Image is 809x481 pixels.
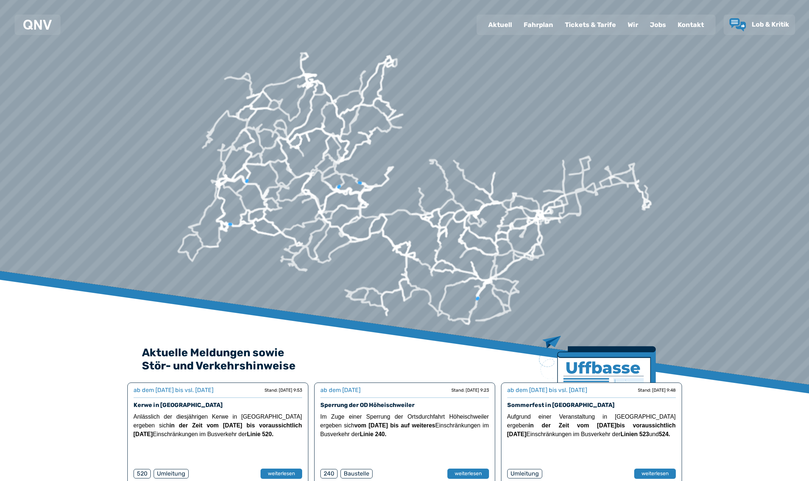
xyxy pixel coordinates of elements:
span: Lob & Kritik [752,20,789,28]
strong: 524. [659,431,670,437]
button: weiterlesen [447,469,489,479]
span: Aufgrund einer Veranstaltung in [GEOGRAPHIC_DATA] ergeben Einschränkungen im Busverkehr der und [507,414,676,437]
div: ab dem [DATE] bis vsl. [DATE] [507,386,587,395]
strong: Linien 523 [620,431,649,437]
a: Kerwe in [GEOGRAPHIC_DATA] [134,402,223,408]
a: Sommerfest in [GEOGRAPHIC_DATA] [507,402,615,408]
div: 520 [134,469,151,478]
img: Zeitung mit Titel Uffbase [539,336,656,427]
a: Lob & Kritik [729,18,789,31]
strong: in der Zeit vom [DATE] bis voraussichtlich [DATE] [134,422,302,437]
div: Baustelle [340,469,373,478]
strong: Linie 520. [247,431,273,437]
a: Jobs [644,15,672,34]
a: Wir [622,15,644,34]
div: ab dem [DATE] bis vsl. [DATE] [134,386,213,395]
div: Stand: [DATE] 9:23 [451,387,489,393]
img: QNV Logo [23,20,52,30]
a: QNV Logo [23,18,52,32]
div: Stand: [DATE] 9:53 [265,387,302,393]
div: Stand: [DATE] 9:48 [638,387,676,393]
a: Tickets & Tarife [559,15,622,34]
strong: vom [DATE] bis auf weiteres [354,422,435,428]
a: Aktuell [482,15,518,34]
button: weiterlesen [261,469,302,479]
h2: Aktuelle Meldungen sowie Stör- und Verkehrshinweise [142,346,667,372]
div: ab dem [DATE] [320,386,361,395]
a: Sperrung der OD Höheischweiler [320,402,415,408]
span: Im Zuge einer Sperrung der Ortsdurchfahrt Höheischweiler ergeben sich Einschränkungen im Busverke... [320,414,489,437]
div: 240 [320,469,338,478]
span: Anlässlich der diesjährigen Kerwe in [GEOGRAPHIC_DATA] ergeben sich Einschränkungen im Busverkehr... [134,414,302,437]
a: Fahrplan [518,15,559,34]
strong: in der Zeit vom [DATE] [528,422,616,428]
a: Kontakt [672,15,710,34]
strong: Linie 240. [360,431,386,437]
div: Umleitung [154,469,189,478]
button: weiterlesen [634,469,676,479]
div: Umleitung [507,469,542,478]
